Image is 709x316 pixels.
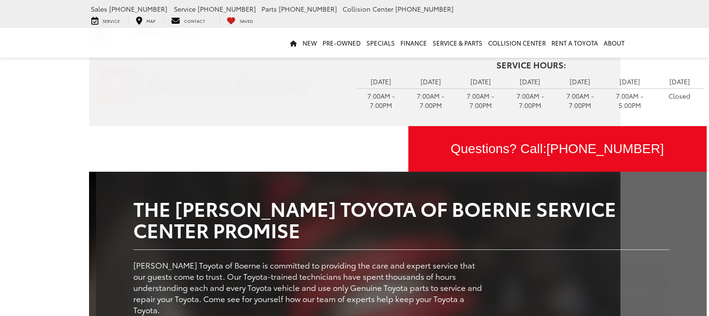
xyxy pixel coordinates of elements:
td: 7:00AM - 5:00PM [605,88,655,112]
img: Toyota [84,18,119,48]
span: [PHONE_NUMBER] [109,4,167,13]
img: Service Center | Vic Vaughan Toyota of Boerne in Boerne TX [96,64,312,106]
a: Home [287,28,300,58]
h4: Service Hours: [356,61,707,70]
td: [DATE] [455,74,505,88]
a: Service [84,15,127,25]
a: New [300,28,320,58]
span: [PHONE_NUMBER] [546,141,664,156]
td: 7:00AM - 7:00PM [406,88,456,112]
a: About [601,28,627,58]
td: 7:00AM - 7:00PM [505,88,555,112]
a: Map [129,15,162,25]
span: Parts [262,4,277,13]
a: Pre-Owned [320,28,364,58]
span: [PHONE_NUMBER] [279,4,337,13]
a: My Saved Vehicles [220,15,260,25]
td: [DATE] [654,74,704,88]
a: Finance [398,28,430,58]
td: Closed [654,88,704,103]
td: [DATE] [505,74,555,88]
span: Collision Center [343,4,393,13]
span: [PHONE_NUMBER] [198,4,256,13]
td: [DATE] [356,74,406,88]
p: [PERSON_NAME] Toyota of Boerne is committed to providing the care and expert service that our gue... [133,259,486,315]
a: Service Center | Vic Vaughan Toyota of Boerne in Boerne TX [96,64,342,106]
a: Rent a Toyota [549,28,601,58]
a: Questions? Call:[PHONE_NUMBER] [408,126,707,172]
td: [DATE] [555,74,605,88]
img: Vic Vaughan Toyota of Boerne [129,25,196,41]
a: Specials [364,28,398,58]
span: Sales [91,4,107,13]
div: Questions? Call: [408,126,707,172]
a: Service & Parts: Opens in a new tab [430,28,485,58]
td: [DATE] [406,74,456,88]
h2: The [PERSON_NAME] Toyota of Boerne Service Center Promise [133,197,669,240]
td: 7:00AM - 7:00PM [356,88,406,112]
td: [DATE] [605,74,655,88]
span: Saved [240,18,253,24]
td: 7:00AM - 7:00PM [455,88,505,112]
a: Collision Center [485,28,549,58]
td: 7:00AM - 7:00PM [555,88,605,112]
span: [PHONE_NUMBER] [395,4,454,13]
span: Service [174,4,196,13]
a: Contact [164,15,212,25]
